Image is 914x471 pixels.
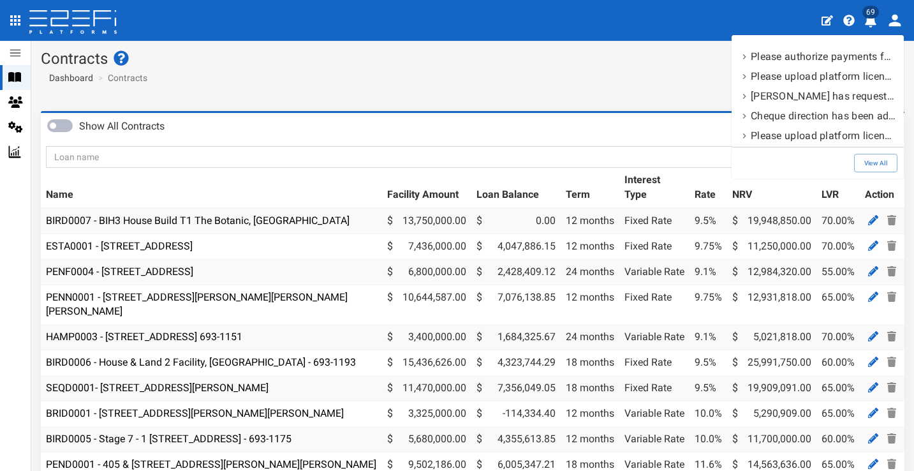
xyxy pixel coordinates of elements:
[738,47,897,66] a: Please authorize payments for Drawdown 1 for the contract Test Facility
[751,69,896,84] p: Please upload platform licence fees for Drawdown 1 for the contract Test Facility
[751,49,896,64] p: Please authorize payments for Drawdown 1 for the contract Test Facility
[751,108,896,123] p: Cheque direction has been added. Please update balance to cost of Drawdown 1 for the contract EST...
[854,154,897,172] a: View All
[738,86,897,106] a: Richard McKeon has requested Drawdown 1 for the contract Test Facility
[738,126,897,146] a: Please upload platform licence fees for Drawdown 1 for the contract ESTA0001 - 112 Gross Avenue, ...
[738,66,897,86] a: Please upload platform licence fees for Drawdown 1 for the contract Test Facility
[751,128,896,143] p: Please upload platform licence fees for Drawdown 1 for the contract ESTA0001 - 112 Gross Avenue, ...
[738,106,897,126] a: Cheque direction has been added. Please update balance to cost of Drawdown 1 for the contract EST...
[751,89,896,103] p: Richard McKeon has requested Drawdown 1 for the contract Test Facility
